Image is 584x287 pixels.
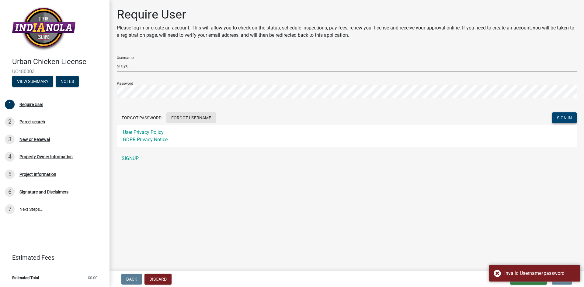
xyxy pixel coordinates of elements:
[552,112,577,123] button: SIGN IN
[19,190,68,194] div: Signature and Disclaimers
[5,135,15,144] div: 3
[126,277,137,282] span: Back
[121,274,142,285] button: Back
[117,24,577,39] p: Please log-in or create an account. This will allow you to check on the status, schedule inspecti...
[123,137,168,142] a: GDPR Privacy Notice
[19,155,73,159] div: Property Owner Information
[5,187,15,197] div: 6
[19,172,56,176] div: Project Information
[5,169,15,179] div: 5
[166,112,216,123] button: Forgot Username
[19,120,45,124] div: Parcel search
[12,57,105,66] h4: Urban Chicken License
[88,276,97,280] span: $0.00
[56,76,79,87] button: Notes
[5,251,100,264] a: Estimated Fees
[504,270,576,277] div: Invalid Username/password
[19,137,50,142] div: New or Renewal
[19,102,43,107] div: Require User
[5,100,15,109] div: 1
[117,152,577,165] a: SIGNUP
[12,276,39,280] span: Estimated Total
[557,115,572,120] span: SIGN IN
[117,112,166,123] button: Forgot Password
[144,274,172,285] button: Discard
[5,204,15,214] div: 7
[5,117,15,127] div: 2
[12,6,75,51] img: City of Indianola, Iowa
[12,79,53,84] wm-modal-confirm: Summary
[56,79,79,84] wm-modal-confirm: Notes
[123,129,164,135] a: User Privacy Policy
[117,7,577,22] h1: Require User
[12,69,97,74] span: UC480003
[5,152,15,162] div: 4
[12,76,53,87] button: View Summary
